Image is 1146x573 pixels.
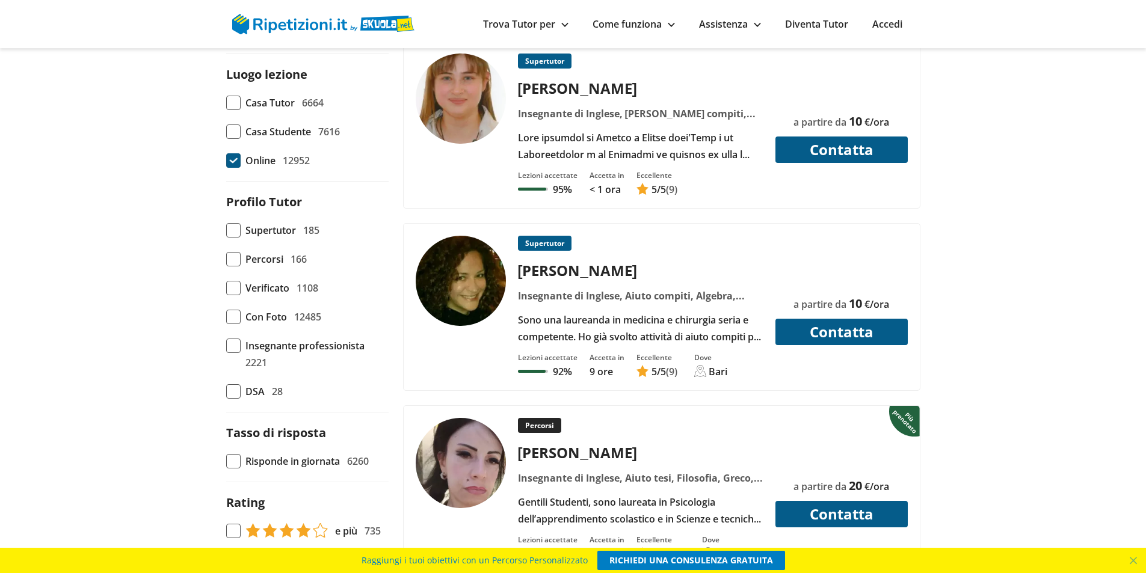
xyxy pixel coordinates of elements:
[232,14,414,34] img: logo Skuola.net | Ripetizioni.it
[652,183,657,196] span: 5
[864,480,889,493] span: €/ora
[347,453,369,470] span: 6260
[793,115,846,129] span: a partire da
[889,405,922,437] img: Piu prenotato
[245,354,267,371] span: 2221
[483,17,568,31] a: Trova Tutor per
[226,66,307,82] label: Luogo lezione
[636,352,677,363] div: Eccellente
[849,113,862,129] span: 10
[518,418,561,433] p: Percorsi
[775,501,908,527] button: Contatta
[302,94,324,111] span: 6664
[291,251,307,268] span: 166
[318,123,340,140] span: 7616
[593,17,675,31] a: Come funziona
[636,170,677,180] div: Eccellente
[518,236,571,251] p: Supertutor
[513,311,768,345] div: Sono una laureanda in medicina e chirurgia seria e competente. Ho già svolto attività di aiuto co...
[666,183,677,196] span: (9)
[362,551,588,570] span: Raggiungi i tuoi obiettivi con un Percorso Personalizzato
[245,280,289,296] span: Verificato
[283,152,310,169] span: 12952
[785,17,848,31] a: Diventa Tutor
[513,129,768,163] div: Lore ipsumdol si Ametco a Elitse doei'Temp i ut Laboreetdolor m al Enimadmi ve quisnos ex ulla l ...
[513,105,768,122] div: Insegnante di Inglese, [PERSON_NAME] compiti, Aiuto tesi, [PERSON_NAME], Archeologia greca e roma...
[636,365,677,378] a: 5/5(9)
[245,337,365,354] span: Insegnante professionista
[245,222,296,239] span: Supertutor
[849,295,862,311] span: 10
[636,547,685,560] a: 4,9/5(9)
[513,494,768,527] div: Gentili Studenti, sono laureata in Psicologia dell’apprendimento scolastico e in Scienze e tecnic...
[513,470,768,486] div: Insegnante di Inglese, Aiuto tesi, Filosofia, Greco, Italiano, Italiano per stranieri, [DEMOGRAPH...
[245,383,265,400] span: DSA
[245,453,340,470] span: Risponde in giornata
[416,54,506,144] img: tutor a Firenze - Letizia
[518,535,578,545] div: Lezioni accettate
[793,480,846,493] span: a partire da
[245,308,287,325] span: Con Foto
[303,222,319,239] span: 185
[226,424,326,441] label: Tasso di risposta
[590,183,624,196] p: < 1 ora
[226,194,302,210] label: Profilo Tutor
[272,383,283,400] span: 28
[513,287,768,304] div: Insegnante di Inglese, Aiuto compiti, Algebra, Biologia, Chimica, Geografia, Geometria, Italiano,...
[702,535,817,545] div: Dove
[652,547,674,560] span: /5
[652,547,665,560] span: 4,9
[518,54,571,69] p: Supertutor
[513,443,768,462] div: [PERSON_NAME]
[518,170,578,180] div: Lezioni accettate
[365,522,381,539] span: 735
[849,477,862,494] span: 20
[245,94,295,111] span: Casa Tutor
[518,352,578,363] div: Lezioni accettate
[652,365,657,378] span: 5
[245,523,328,538] img: tasso di risposta 4+
[513,78,768,98] div: [PERSON_NAME]
[716,547,817,560] div: [GEOGRAPHIC_DATA]
[590,547,624,560] p: 4 ore
[245,152,276,169] span: Online
[245,123,311,140] span: Casa Studente
[416,236,506,326] img: tutor a Bari - Loredana
[297,280,318,296] span: 1108
[636,535,685,545] div: Eccellente
[513,260,768,280] div: [PERSON_NAME]
[864,298,889,311] span: €/ora
[636,183,677,196] a: 5/5(9)
[553,547,572,560] p: 91%
[335,522,357,539] span: e più
[694,352,727,363] div: Dove
[597,551,785,570] a: RICHIEDI UNA CONSULENZA GRATUITA
[652,365,666,378] span: /5
[590,365,624,378] p: 9 ore
[416,418,506,508] img: tutor a GENOVA - Paola
[652,183,666,196] span: /5
[226,494,265,510] label: Rating
[590,535,624,545] div: Accetta in
[590,170,624,180] div: Accetta in
[699,17,761,31] a: Assistenza
[709,365,727,378] div: Bari
[590,352,624,363] div: Accetta in
[232,16,414,29] a: logo Skuola.net | Ripetizioni.it
[775,319,908,345] button: Contatta
[864,115,889,129] span: €/ora
[872,17,902,31] a: Accedi
[553,365,572,378] p: 92%
[793,298,846,311] span: a partire da
[674,547,685,560] span: (9)
[775,136,908,163] button: Contatta
[553,183,572,196] p: 95%
[294,308,321,325] span: 12485
[666,365,677,378] span: (9)
[245,251,283,268] span: Percorsi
